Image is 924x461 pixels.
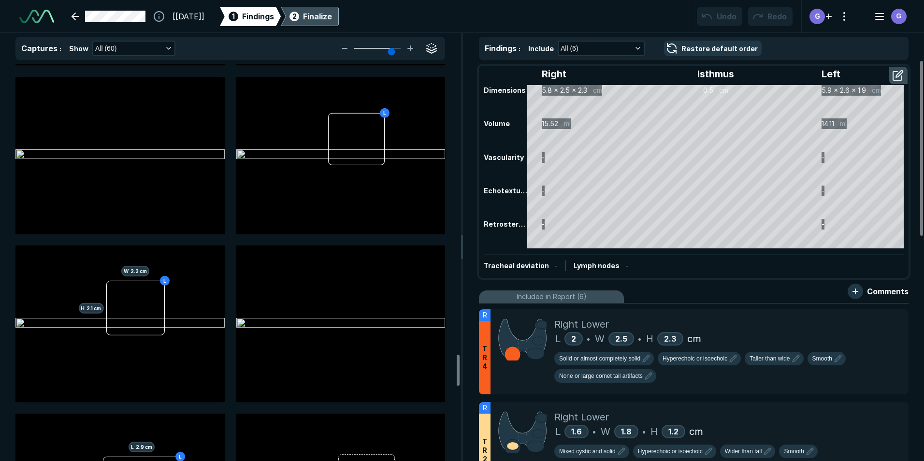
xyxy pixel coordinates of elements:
div: Finalize [303,11,332,22]
span: [[DATE]] [173,11,204,22]
button: Undo [697,7,742,26]
button: Redo [748,7,793,26]
span: G [896,11,902,21]
span: Comments [867,286,909,297]
span: • [642,426,646,437]
img: +pN92DAAAABklEQVQDAAkB89aaiYtMAAAAAElFTkSuQmCC [498,410,547,453]
span: T R 4 [482,345,487,371]
span: Hyperechoic or isoechoic [663,354,727,363]
span: Wider than tall [725,447,762,456]
span: • [592,426,596,437]
span: Taller than wide [750,354,790,363]
span: W [601,424,610,439]
span: R [483,403,487,413]
span: None or large comet tail artifacts [559,372,643,380]
span: 1 [232,11,235,21]
span: : [519,44,520,53]
span: - [555,261,558,270]
span: Right Lower [554,317,609,331]
span: 2.3 [664,334,677,344]
span: G [815,11,820,21]
span: H [646,331,653,346]
span: Hyperechoic or isoechoic [638,447,703,456]
span: W [595,331,605,346]
div: 1Findings [220,7,281,26]
span: All (6) [561,43,578,54]
span: 2.5 [615,334,627,344]
span: cm [687,331,701,346]
span: Findings [242,11,274,22]
img: iFLxxQAAAAZJREFUAwAT4M5qpTIxOQAAAABJRU5ErkJggg== [498,317,547,360]
button: avatar-name [868,7,909,26]
span: • [638,333,641,345]
span: 1.6 [571,427,582,436]
div: avatar-name [891,9,907,24]
div: avatar-name [809,9,825,24]
span: cm [689,424,703,439]
span: Captures [21,43,58,53]
span: Right Lower [554,410,609,424]
span: Show [69,43,88,54]
span: Smooth [812,354,832,363]
span: • [587,333,590,345]
span: Solid or almost completely solid [559,354,640,363]
span: Mixed cystic and solid [559,447,616,456]
span: 1.2 [668,427,679,436]
a: See-Mode Logo [15,6,58,27]
span: - [625,261,628,270]
span: Findings [485,43,517,53]
span: 1.8 [621,427,632,436]
span: H 2.1 cm [78,303,103,314]
span: Included in Report (6) [517,291,587,302]
span: L [555,424,561,439]
span: Tracheal deviation [484,261,549,270]
span: H [650,424,658,439]
span: Include [528,43,554,54]
span: 2 [292,11,297,21]
span: Smooth [784,447,804,456]
span: L 2.9 cm [129,442,155,452]
span: All (60) [95,43,116,54]
span: 2 [571,334,576,344]
span: R [483,310,487,320]
span: : [59,44,61,53]
li: RTR4Right LowerL2•W2.5•H2.3cm [479,309,909,394]
button: Restore default order [664,41,762,56]
div: 2Finalize [281,7,339,26]
img: See-Mode Logo [19,10,54,23]
span: L [555,331,561,346]
span: W 2.2 cm [121,266,149,276]
span: Lymph nodes [574,261,620,270]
